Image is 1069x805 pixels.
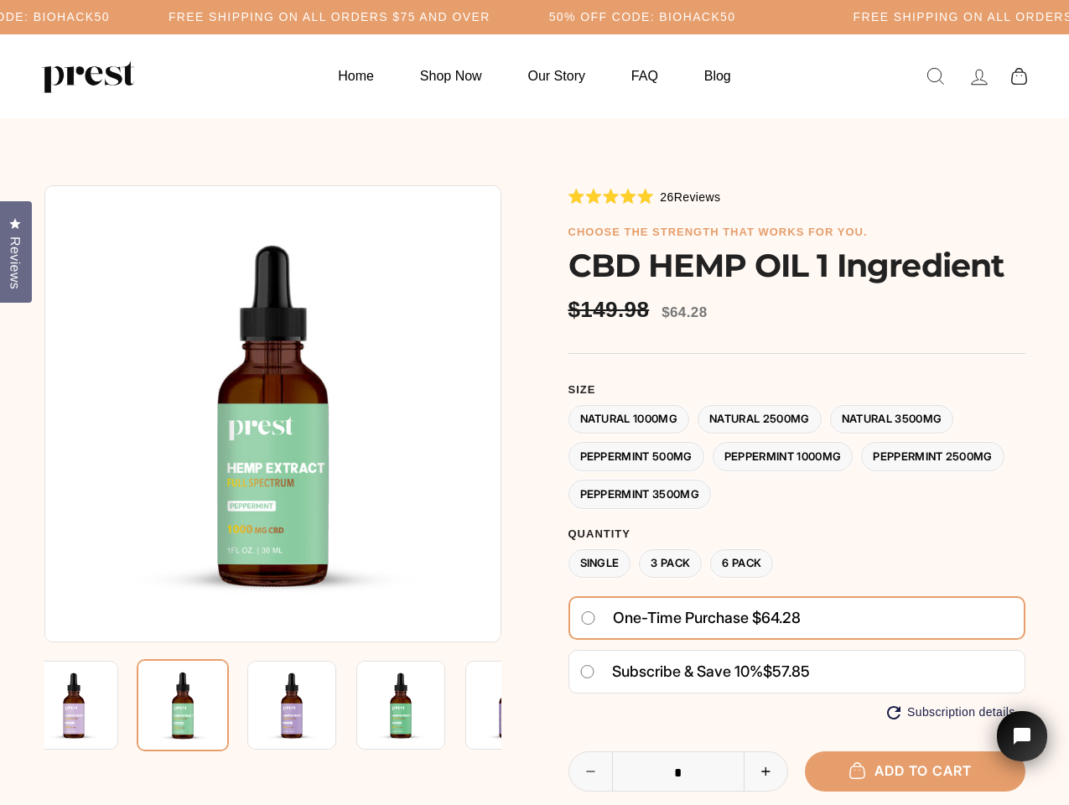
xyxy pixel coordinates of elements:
span: Add to cart [858,762,972,779]
a: Our Story [507,60,606,92]
img: CBD HEMP OIL 1 Ingredient [137,659,229,751]
span: Reviews [4,236,26,289]
label: 3 Pack [639,549,702,579]
label: Peppermint 1000MG [713,442,854,471]
iframe: Tidio Chat [975,688,1069,805]
label: Natural 1000MG [568,405,690,434]
input: Subscribe & save 10%$57.85 [579,665,595,678]
button: Increase item quantity by one [744,752,787,791]
button: Subscription details [887,705,1015,719]
img: PREST ORGANICS [42,60,134,93]
h1: CBD HEMP OIL 1 Ingredient [568,247,1025,284]
label: Single [568,549,631,579]
label: Peppermint 2500MG [861,442,1004,471]
label: Peppermint 3500MG [568,480,712,509]
span: Subscription details [907,705,1015,719]
h5: Free Shipping on all orders $75 and over [169,10,490,24]
h6: choose the strength that works for you. [568,226,1025,239]
button: Reduce item quantity by one [569,752,613,791]
img: CBD HEMP OIL 1 Ingredient [44,185,501,642]
span: Reviews [674,190,721,204]
a: Blog [683,60,752,92]
span: $64.28 [662,304,707,320]
label: Size [568,383,1025,397]
label: Natural 2500MG [698,405,822,434]
img: CBD HEMP OIL 1 Ingredient [356,661,445,750]
ul: Primary [317,60,751,92]
label: 6 Pack [710,549,773,579]
a: Home [317,60,395,92]
input: One-time purchase $64.28 [580,611,596,625]
label: Natural 3500MG [830,405,954,434]
img: CBD HEMP OIL 1 Ingredient [247,661,336,750]
span: One-time purchase $64.28 [613,603,801,633]
button: Add to cart [805,751,1025,791]
h5: 50% OFF CODE: BIOHACK50 [549,10,736,24]
span: 26 [660,190,673,204]
div: 26Reviews [568,187,721,205]
input: quantity [569,752,788,792]
img: CBD HEMP OIL 1 Ingredient [465,661,554,750]
label: Peppermint 500MG [568,442,704,471]
span: Subscribe & save 10% [612,662,763,680]
span: $57.85 [763,662,810,680]
a: Shop Now [399,60,503,92]
label: Quantity [568,527,1025,541]
a: FAQ [610,60,679,92]
span: $149.98 [568,297,654,323]
img: CBD HEMP OIL 1 Ingredient [29,661,118,750]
